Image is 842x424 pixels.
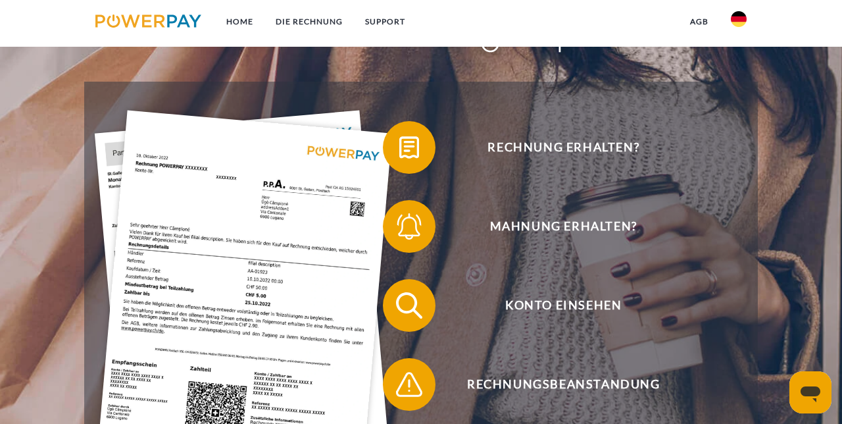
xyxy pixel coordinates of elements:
[403,121,725,174] span: Rechnung erhalten?
[393,210,426,243] img: qb_bell.svg
[95,14,201,28] img: logo-powerpay.svg
[403,358,725,411] span: Rechnungsbeanstandung
[383,279,725,332] button: Konto einsehen
[679,10,720,34] a: agb
[789,371,831,413] iframe: Schaltfläche zum Öffnen des Messaging-Fensters
[354,10,416,34] a: SUPPORT
[383,121,725,174] button: Rechnung erhalten?
[393,368,426,401] img: qb_warning.svg
[215,10,264,34] a: Home
[731,11,747,27] img: de
[383,358,725,411] button: Rechnungsbeanstandung
[403,200,725,253] span: Mahnung erhalten?
[393,131,426,164] img: qb_bill.svg
[383,200,725,253] button: Mahnung erhalten?
[403,279,725,332] span: Konto einsehen
[264,10,354,34] a: DIE RECHNUNG
[393,289,426,322] img: qb_search.svg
